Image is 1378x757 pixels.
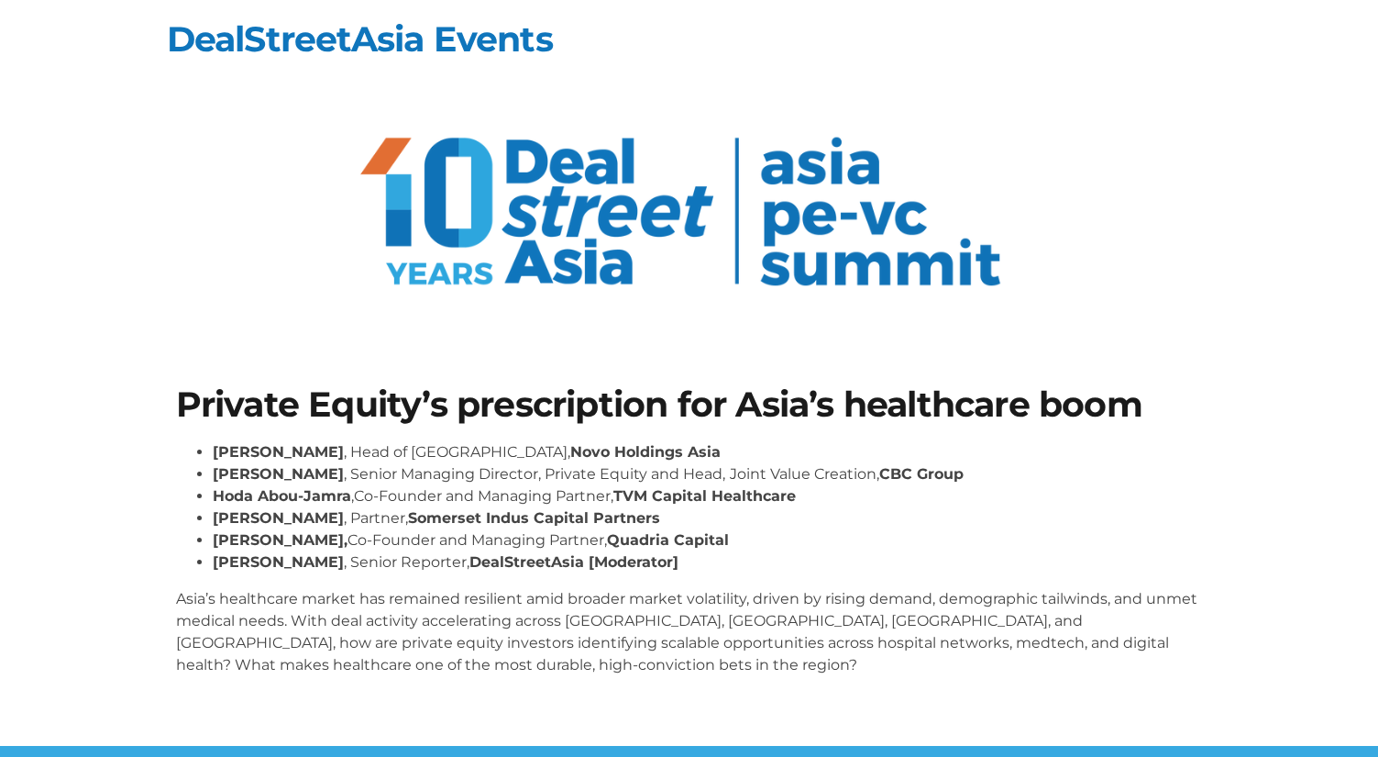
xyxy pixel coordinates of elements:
[213,485,1203,507] li: ,Co-Founder and Managing Partner,
[176,588,1203,676] p: Asia’s healthcare market has remained resilient amid broader market volatility, driven by rising ...
[408,509,660,527] strong: Somerset Indus Capital Partners
[469,553,678,571] strong: DealStreetAsia [Moderator]
[213,531,347,549] strong: [PERSON_NAME],
[213,443,344,461] strong: [PERSON_NAME]
[213,507,1203,529] li: , Partner,
[613,487,796,505] strong: TVM Capital Healthcare
[176,387,1203,422] h1: Private Equity’s prescription for Asia’s healthcare boom
[570,443,721,461] strong: Novo Holdings Asia
[879,465,964,483] strong: CBC Group
[607,531,729,549] strong: Quadria Capital
[213,465,344,483] strong: [PERSON_NAME]
[213,551,1203,573] li: , Senior Reporter,
[213,509,344,527] strong: [PERSON_NAME]
[213,441,1203,463] li: , Head of [GEOGRAPHIC_DATA],
[213,487,351,505] strong: Hoda Abou-Jamra
[213,463,1203,485] li: , Senior Managing Director, Private Equity and Head, Joint Value Creation,
[213,553,344,571] strong: [PERSON_NAME]
[213,529,1203,551] li: Co-Founder and Managing Partner,
[167,17,553,61] a: DealStreetAsia Events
